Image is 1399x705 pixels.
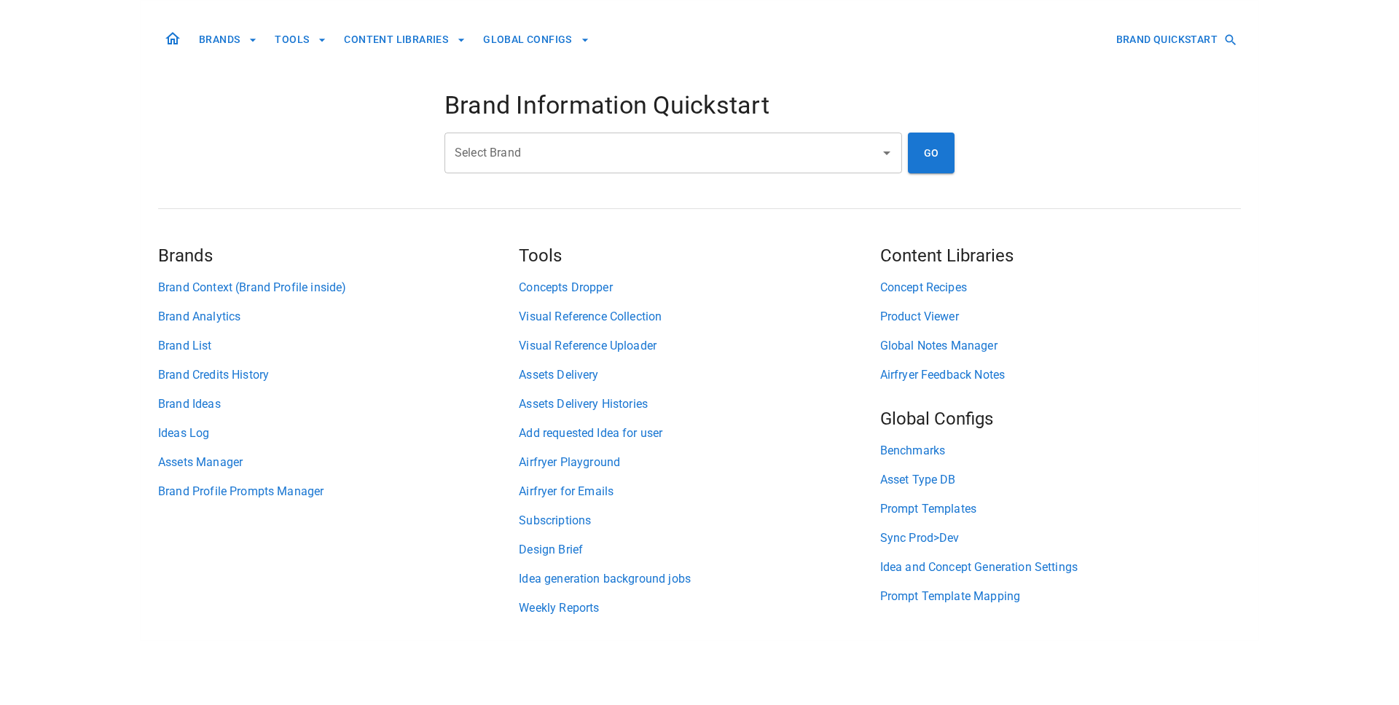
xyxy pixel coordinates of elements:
[519,541,879,559] a: Design Brief
[519,483,879,500] a: Airfryer for Emails
[269,26,332,53] button: TOOLS
[519,366,879,384] a: Assets Delivery
[880,588,1241,605] a: Prompt Template Mapping
[477,26,595,53] button: GLOBAL CONFIGS
[158,395,519,413] a: Brand Ideas
[880,407,1241,430] h5: Global Configs
[158,308,519,326] a: Brand Analytics
[519,337,879,355] a: Visual Reference Uploader
[519,308,879,326] a: Visual Reference Collection
[519,599,879,617] a: Weekly Reports
[519,279,879,296] a: Concepts Dropper
[908,133,955,173] button: GO
[519,570,879,588] a: Idea generation background jobs
[158,425,519,442] a: Ideas Log
[519,244,879,267] h5: Tools
[519,512,879,529] a: Subscriptions
[880,337,1241,355] a: Global Notes Manager
[880,529,1241,547] a: Sync Prod>Dev
[444,90,955,121] h4: Brand Information Quickstart
[880,500,1241,518] a: Prompt Templates
[193,26,263,53] button: BRANDS
[338,26,471,53] button: CONTENT LIBRARIES
[880,279,1241,296] a: Concept Recipes
[880,442,1241,460] a: Benchmarks
[880,308,1241,326] a: Product Viewer
[880,471,1241,489] a: Asset Type DB
[880,244,1241,267] h5: Content Libraries
[519,425,879,442] a: Add requested Idea for user
[877,143,897,163] button: Open
[158,337,519,355] a: Brand List
[158,483,519,500] a: Brand Profile Prompts Manager
[519,395,879,413] a: Assets Delivery Histories
[158,279,519,296] a: Brand Context (Brand Profile inside)
[880,559,1241,576] a: Idea and Concept Generation Settings
[158,366,519,384] a: Brand Credits History
[158,454,519,471] a: Assets Manager
[519,454,879,471] a: Airfryer Playground
[1110,26,1241,53] button: BRAND QUICKSTART
[880,366,1241,384] a: Airfryer Feedback Notes
[158,244,519,267] h5: Brands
